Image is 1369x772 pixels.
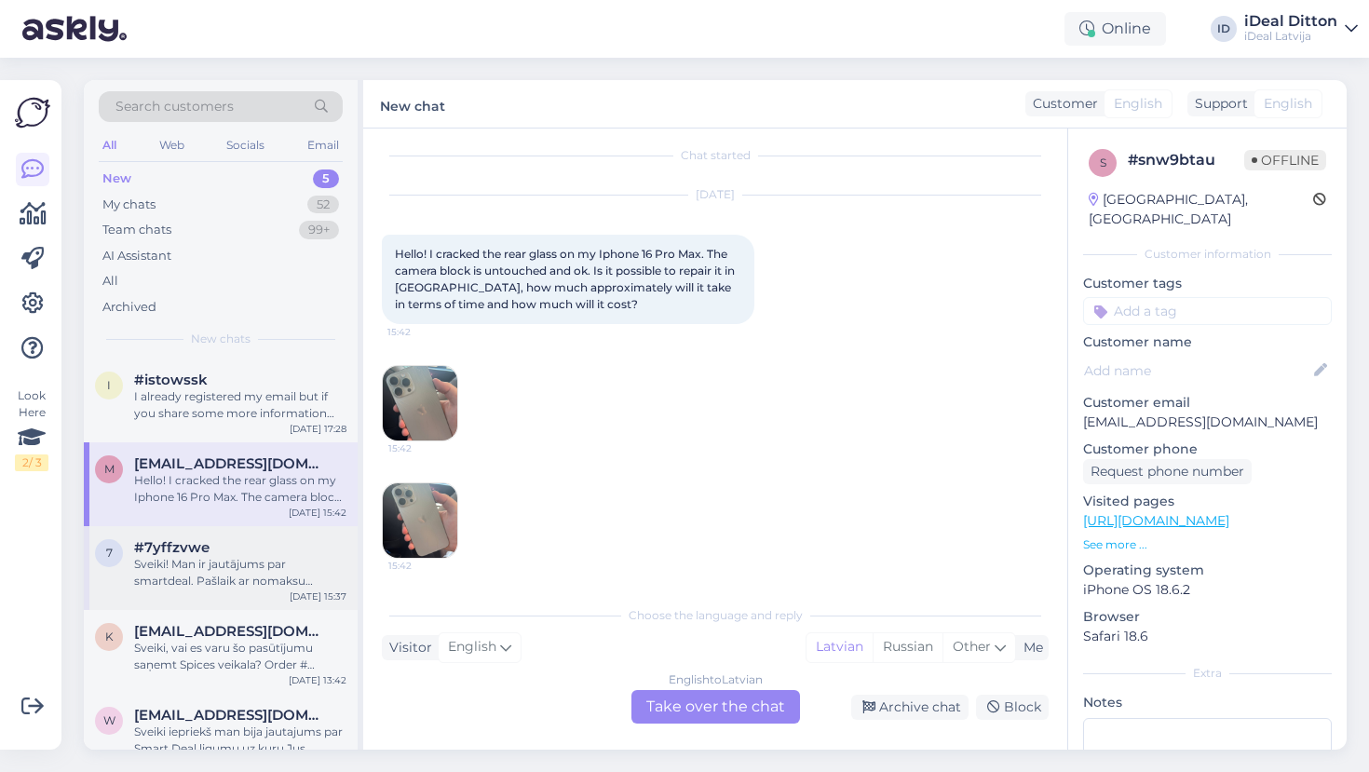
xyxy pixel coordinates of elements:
div: Extra [1083,665,1332,682]
span: winterfree96@gmail.com [134,707,328,724]
div: Choose the language and reply [382,607,1049,624]
div: Sveiki! Man ir jautājums par smartdeal. Pašlaik ar nomaksu “smartdeal” maksāju par savu tālruni. ... [134,556,346,589]
span: Offline [1244,150,1326,170]
div: 5 [313,169,339,188]
div: 52 [307,196,339,214]
p: [EMAIL_ADDRESS][DOMAIN_NAME] [1083,413,1332,432]
div: Visitor [382,638,432,657]
div: iDeal Ditton [1244,14,1337,29]
p: Customer email [1083,393,1332,413]
p: Customer phone [1083,440,1332,459]
img: Attachment [383,366,457,440]
span: mdengin4@gmail.com [134,455,328,472]
p: Operating system [1083,561,1332,580]
div: Socials [223,133,268,157]
div: [DATE] 15:42 [289,506,346,520]
p: Browser [1083,607,1332,627]
div: Team chats [102,221,171,239]
span: English [1114,94,1162,114]
a: [URL][DOMAIN_NAME] [1083,512,1229,529]
input: Add a tag [1083,297,1332,325]
div: Online [1064,12,1166,46]
div: Email [304,133,343,157]
span: w [103,713,115,727]
span: 7 [106,546,113,560]
div: All [102,272,118,291]
span: 15:42 [388,559,458,573]
span: m [104,462,115,476]
div: Sveiki, vai es varu šo pasūtījumu saņemt Spices veikala? Order # 2000082307. Iepriekš paldies [134,640,346,673]
div: Look Here [15,387,48,471]
p: See more ... [1083,536,1332,553]
p: iPhone OS 18.6.2 [1083,580,1332,600]
div: [DATE] 17:28 [290,422,346,436]
span: #istowssk [134,372,208,388]
div: Sveiki iepriekš man bija jautajums par Smart Deal ligumu uz kuru Jus atbildejat - [[DATE] 11:32]:... [134,724,346,757]
div: ID [1211,16,1237,42]
div: Archived [102,298,156,317]
div: AI Assistant [102,247,171,265]
div: Take over the chat [631,690,800,724]
span: #7yffzvwe [134,539,210,556]
div: Web [156,133,188,157]
input: Add name [1084,360,1310,381]
span: English [448,637,496,657]
div: Support [1187,94,1248,114]
div: 2 / 3 [15,454,48,471]
img: Attachment [383,483,457,558]
span: 15:42 [387,325,457,339]
span: New chats [191,331,251,347]
p: Visited pages [1083,492,1332,511]
img: Askly Logo [15,95,50,130]
div: Hello! I cracked the rear glass on my Iphone 16 Pro Max. The camera block is untouched and ok. Is... [134,472,346,506]
div: Customer information [1083,246,1332,263]
div: [DATE] 13:42 [289,673,346,687]
div: My chats [102,196,156,214]
span: English [1264,94,1312,114]
span: Other [953,638,991,655]
a: iDeal DittoniDeal Latvija [1244,14,1358,44]
div: [DATE] 15:37 [290,589,346,603]
p: Notes [1083,693,1332,712]
div: [GEOGRAPHIC_DATA], [GEOGRAPHIC_DATA] [1089,190,1313,229]
div: All [99,133,120,157]
span: 15:42 [388,441,458,455]
div: Block [976,695,1049,720]
span: Hello! I cracked the rear glass on my Iphone 16 Pro Max. The camera block is untouched and ok. Is... [395,247,738,311]
p: Customer name [1083,332,1332,352]
p: Safari 18.6 [1083,627,1332,646]
div: 99+ [299,221,339,239]
div: New [102,169,131,188]
span: kotostas@gmail.com [134,623,328,640]
label: New chat [380,91,445,116]
div: Chat started [382,147,1049,164]
div: Request phone number [1083,459,1252,484]
div: [DATE] [382,186,1049,203]
div: Customer [1025,94,1098,114]
span: s [1100,156,1106,169]
div: Russian [873,633,942,661]
div: Archive chat [851,695,969,720]
div: English to Latvian [669,671,763,688]
span: Search customers [115,97,234,116]
div: Latvian [806,633,873,661]
div: I already registered my email but if you share some more information that would be great [134,388,346,422]
p: Customer tags [1083,274,1332,293]
div: iDeal Latvija [1244,29,1337,44]
div: # snw9btau [1128,149,1244,171]
div: Me [1016,638,1043,657]
span: i [107,378,111,392]
span: k [105,630,114,643]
